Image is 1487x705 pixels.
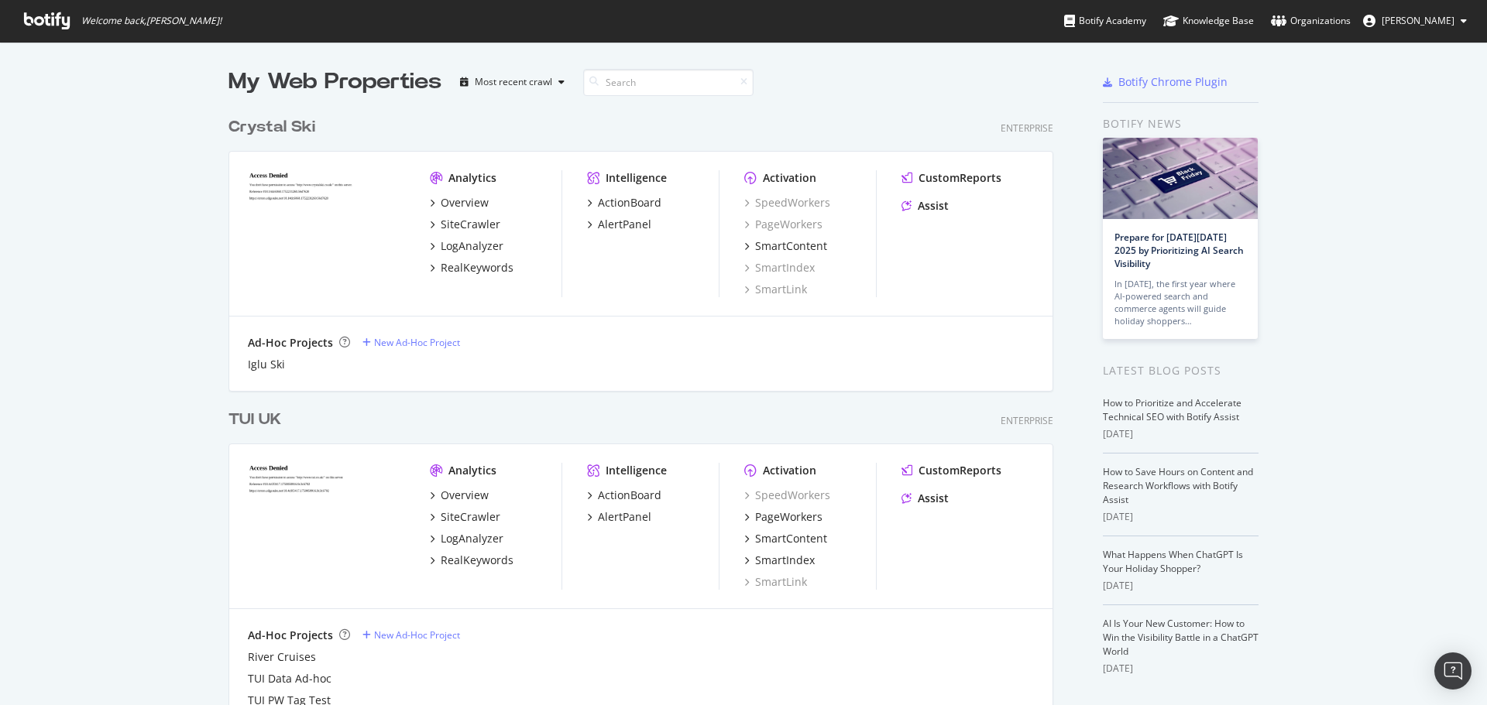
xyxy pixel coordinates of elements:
[755,509,822,525] div: PageWorkers
[441,488,489,503] div: Overview
[918,491,949,506] div: Assist
[744,488,830,503] a: SpeedWorkers
[1103,662,1259,676] div: [DATE]
[1382,14,1454,27] span: Michael Boulter
[441,217,500,232] div: SiteCrawler
[1064,13,1146,29] div: Botify Academy
[1103,362,1259,379] div: Latest Blog Posts
[587,195,661,210] a: ActionBoard
[1103,465,1253,506] a: How to Save Hours on Content and Research Workflows with Botify Assist
[248,649,316,665] a: River Cruises
[1271,13,1351,29] div: Organizations
[374,628,460,642] div: New Ad-Hoc Project
[228,67,441,98] div: My Web Properties
[755,238,827,254] div: SmartContent
[441,531,503,546] div: LogAnalyzer
[587,488,661,503] a: ActionBoard
[1351,9,1479,33] button: [PERSON_NAME]
[919,463,1001,478] div: CustomReports
[744,282,807,297] a: SmartLink
[248,170,405,296] img: crystalski.co.uk
[430,195,489,210] a: Overview
[362,336,460,349] a: New Ad-Hoc Project
[441,260,513,275] div: RealKeywords
[1163,13,1254,29] div: Knowledge Base
[763,463,816,478] div: Activation
[1103,115,1259,132] div: Botify news
[430,509,500,525] a: SiteCrawler
[430,553,513,568] a: RealKeywords
[901,170,1001,186] a: CustomReports
[1114,278,1246,327] div: In [DATE], the first year where AI-powered search and commerce agents will guide holiday shoppers…
[441,238,503,254] div: LogAnalyzer
[744,531,827,546] a: SmartContent
[454,70,571,94] button: Most recent crawl
[744,553,815,568] a: SmartIndex
[228,409,287,431] a: TUI UK
[755,553,815,568] div: SmartIndex
[606,463,667,478] div: Intelligence
[1434,652,1472,690] div: Open Intercom Messenger
[744,509,822,525] a: PageWorkers
[744,217,822,232] a: PageWorkers
[430,260,513,275] a: RealKeywords
[587,509,651,525] a: AlertPanel
[744,574,807,590] a: SmartLink
[919,170,1001,186] div: CustomReports
[248,335,333,351] div: Ad-Hoc Projects
[362,628,460,642] a: New Ad-Hoc Project
[744,260,815,275] a: SmartIndex
[744,238,827,254] a: SmartContent
[248,357,285,372] a: Iglu Ski
[1103,579,1259,593] div: [DATE]
[430,217,500,232] a: SiteCrawler
[475,77,552,87] div: Most recent crawl
[248,628,333,643] div: Ad-Hoc Projects
[583,69,754,96] input: Search
[374,336,460,349] div: New Ad-Hoc Project
[1103,510,1259,524] div: [DATE]
[918,198,949,214] div: Assist
[1001,121,1053,135] div: Enterprise
[598,217,651,232] div: AlertPanel
[901,491,949,506] a: Assist
[901,463,1001,478] a: CustomReports
[1103,74,1228,90] a: Botify Chrome Plugin
[763,170,816,186] div: Activation
[587,217,651,232] a: AlertPanel
[430,488,489,503] a: Overview
[228,116,315,139] div: Crystal Ski
[744,195,830,210] a: SpeedWorkers
[430,531,503,546] a: LogAnalyzer
[1103,138,1258,219] img: Prepare for Black Friday 2025 by Prioritizing AI Search Visibility
[441,553,513,568] div: RealKeywords
[1103,396,1241,423] a: How to Prioritize and Accelerate Technical SEO with Botify Assist
[1118,74,1228,90] div: Botify Chrome Plugin
[755,531,827,546] div: SmartContent
[448,463,496,478] div: Analytics
[598,488,661,503] div: ActionBoard
[248,463,405,588] img: tui.co.uk
[598,195,661,210] div: ActionBoard
[1103,427,1259,441] div: [DATE]
[248,671,331,686] a: TUI Data Ad-hoc
[1001,414,1053,427] div: Enterprise
[1114,231,1244,270] a: Prepare for [DATE][DATE] 2025 by Prioritizing AI Search Visibility
[441,509,500,525] div: SiteCrawler
[81,15,222,27] span: Welcome back, [PERSON_NAME] !
[1103,617,1259,658] a: AI Is Your New Customer: How to Win the Visibility Battle in a ChatGPT World
[228,409,281,431] div: TUI UK
[1103,548,1243,575] a: What Happens When ChatGPT Is Your Holiday Shopper?
[228,116,321,139] a: Crystal Ski
[441,195,489,210] div: Overview
[430,238,503,254] a: LogAnalyzer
